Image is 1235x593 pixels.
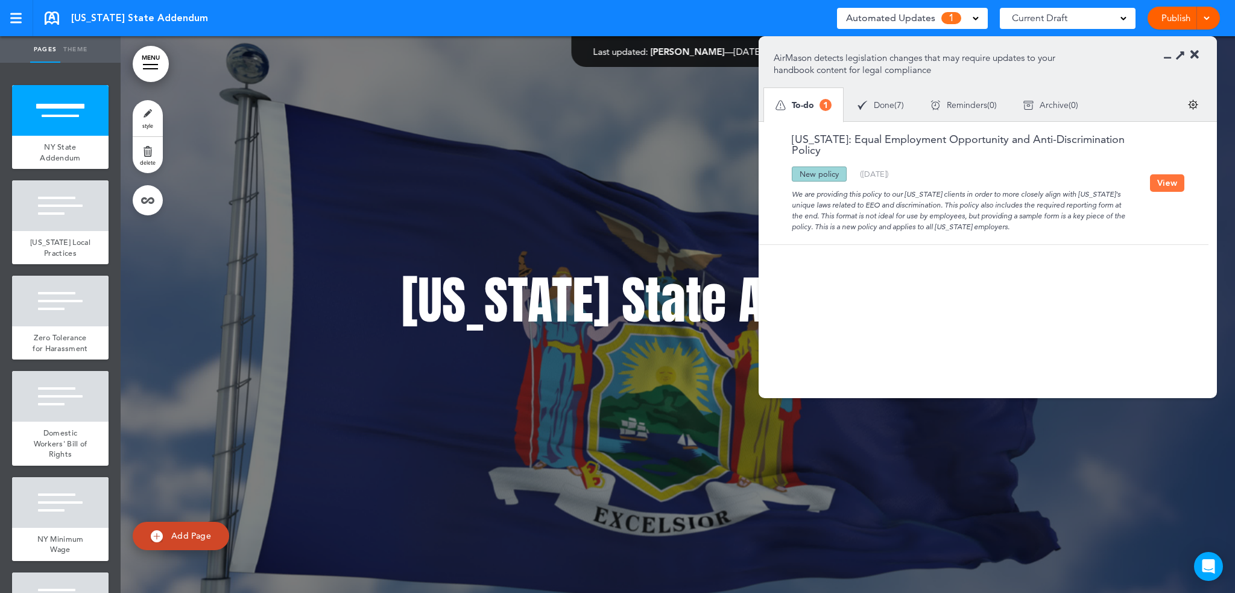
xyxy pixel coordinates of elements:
div: Open Intercom Messenger [1194,552,1223,581]
a: NY State Addendum [12,136,109,169]
span: 1 [820,99,832,111]
span: NY State Addendum [40,142,80,163]
span: Zero Tolerance for Harassment [33,332,87,354]
span: Done [874,101,894,109]
img: apu_icons_archive.svg [1023,100,1034,110]
button: View [1150,174,1184,192]
a: Theme [60,36,90,63]
span: [DATE] [734,46,763,57]
img: apu_icons_done.svg [858,100,868,110]
div: New policy [792,166,847,182]
span: Reminders [947,101,987,109]
span: To-do [792,101,814,109]
span: [US_STATE] State Addendum [402,261,954,338]
a: [US_STATE]: Equal Employment Opportunity and Anti-Discrimination Policy [774,134,1150,156]
span: 0 [990,101,994,109]
span: Automated Updates [846,10,935,27]
a: delete [133,137,163,173]
span: Domestic Workers' Bill of Rights [34,428,87,459]
a: [US_STATE] Local Practices [12,231,109,264]
span: [PERSON_NAME] [651,46,725,57]
div: We are providing this policy to our [US_STATE] clients in order to more closely align with [US_ST... [774,182,1150,232]
a: Add Page [133,522,229,550]
div: ( ) [917,89,1010,121]
img: apu_icons_remind.svg [930,100,941,110]
span: style [142,122,153,129]
div: ( ) [844,89,917,121]
p: AirMason detects legislation changes that may require updates to your handbook content for legal ... [774,52,1073,76]
a: style [133,100,163,136]
span: [DATE] [862,169,886,179]
span: Add Page [171,530,211,541]
span: Current Draft [1012,10,1067,27]
img: apu_icons_todo.svg [775,100,786,110]
a: Pages [30,36,60,63]
span: NY Minimum Wage [37,534,84,555]
a: NY Minimum Wage [12,528,109,561]
span: [US_STATE] Local Practices [30,237,90,258]
a: Domestic Workers' Bill of Rights [12,422,109,466]
img: add.svg [151,530,163,542]
span: delete [140,159,156,166]
a: Zero Tolerance for Harassment [12,326,109,360]
div: ( ) [1010,89,1091,121]
span: Last updated: [593,46,648,57]
a: MENU [133,46,169,82]
div: ( ) [860,170,889,178]
span: [US_STATE] State Addendum [71,11,208,25]
span: 1 [941,12,961,24]
img: settings.svg [1188,100,1198,110]
a: Publish [1157,7,1195,30]
span: 0 [1071,101,1076,109]
span: Archive [1040,101,1069,109]
span: 7 [897,101,902,109]
div: — [593,47,763,56]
